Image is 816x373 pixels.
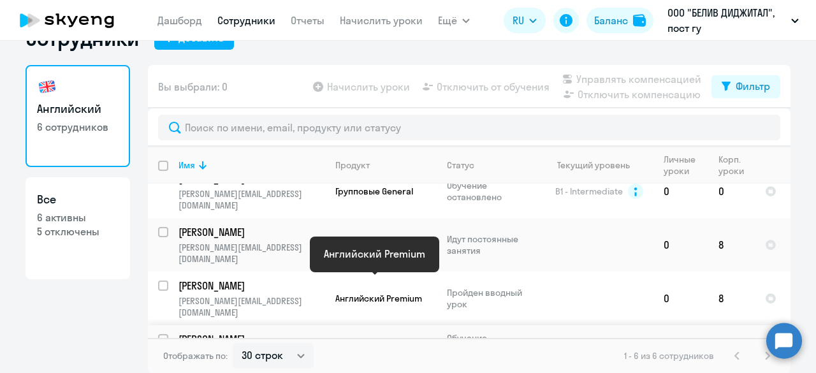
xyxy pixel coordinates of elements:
[624,350,714,362] span: 1 - 6 из 6 сотрудников
[504,8,546,33] button: RU
[37,224,119,238] p: 5 отключены
[513,13,524,28] span: RU
[163,350,228,362] span: Отображать по:
[37,101,119,117] h3: Английский
[178,225,324,239] a: [PERSON_NAME]
[653,325,708,362] td: 0
[438,13,457,28] span: Ещё
[178,188,324,211] p: [PERSON_NAME][EMAIL_ADDRESS][DOMAIN_NAME]
[178,279,324,293] a: [PERSON_NAME]
[37,191,119,208] h3: Все
[335,159,370,171] div: Продукт
[447,180,534,203] p: Обучение остановлено
[158,115,780,140] input: Поиск по имени, email, продукту или статусу
[708,218,755,272] td: 8
[178,332,323,346] p: [PERSON_NAME]
[340,14,423,27] a: Начислить уроки
[25,65,130,167] a: Английский6 сотрудников
[178,225,323,239] p: [PERSON_NAME]
[661,5,805,36] button: ООО "БЕЛИВ ДИДЖИТАЛ", пост гу
[711,75,780,98] button: Фильтр
[25,177,130,279] a: Все6 активны5 отключены
[178,332,324,346] a: [PERSON_NAME]
[667,5,786,36] p: ООО "БЕЛИВ ДИДЖИТАЛ", пост гу
[557,159,630,171] div: Текущий уровень
[447,287,534,310] p: Пройден вводный урок
[594,13,628,28] div: Баланс
[664,154,708,177] div: Личные уроки
[324,246,425,261] div: Английский Premium
[718,154,754,177] div: Корп. уроки
[653,165,708,218] td: 0
[291,14,324,27] a: Отчеты
[178,159,195,171] div: Имя
[335,293,422,304] span: Английский Premium
[447,159,474,171] div: Статус
[438,8,470,33] button: Ещё
[653,272,708,325] td: 0
[555,186,623,197] span: B1 - Intermediate
[178,295,324,318] p: [PERSON_NAME][EMAIL_ADDRESS][DOMAIN_NAME]
[708,165,755,218] td: 0
[157,14,202,27] a: Дашборд
[178,242,324,265] p: [PERSON_NAME][EMAIL_ADDRESS][DOMAIN_NAME]
[447,233,534,256] p: Идут постоянные занятия
[217,14,275,27] a: Сотрудники
[736,78,770,94] div: Фильтр
[586,8,653,33] button: Балансbalance
[335,186,413,197] span: Групповые General
[545,159,653,171] div: Текущий уровень
[447,332,534,355] p: Обучение остановлено
[37,77,57,97] img: english
[158,79,228,94] span: Вы выбрали: 0
[37,120,119,134] p: 6 сотрудников
[708,272,755,325] td: 8
[37,210,119,224] p: 6 активны
[653,218,708,272] td: 0
[178,279,323,293] p: [PERSON_NAME]
[708,325,755,362] td: 0
[178,159,324,171] div: Имя
[633,14,646,27] img: balance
